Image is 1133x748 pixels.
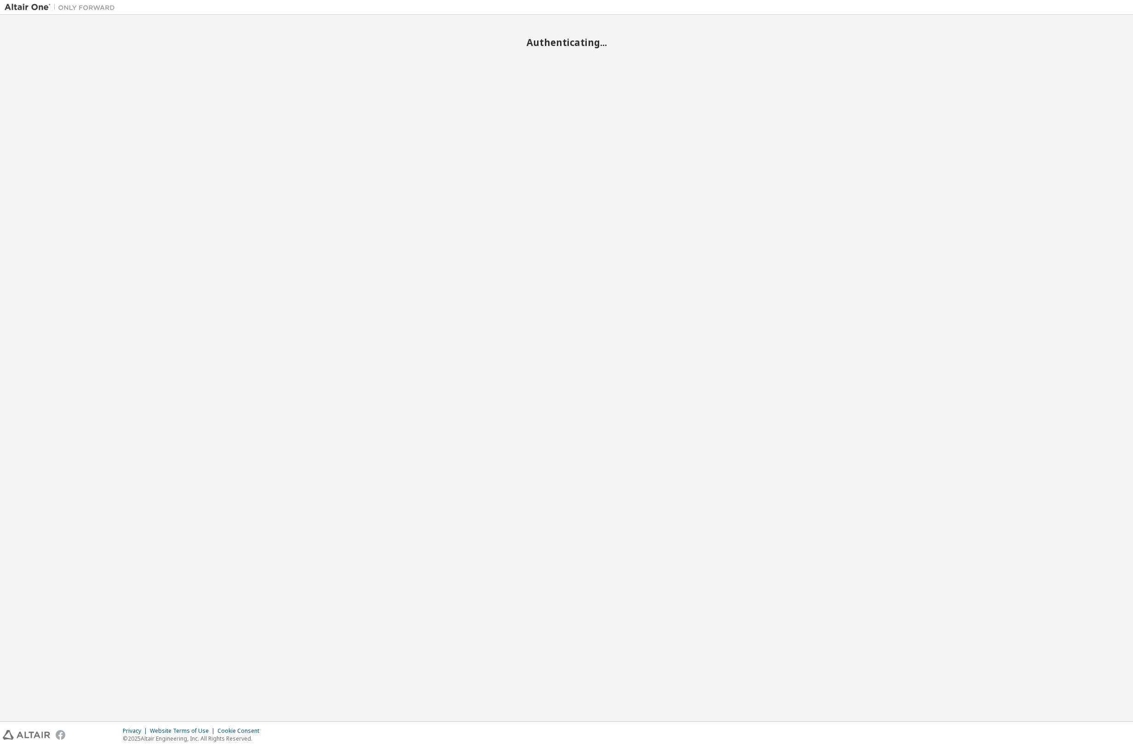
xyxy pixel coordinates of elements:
img: altair_logo.svg [3,730,50,740]
div: Cookie Consent [217,727,265,735]
div: Website Terms of Use [150,727,217,735]
img: Altair One [5,3,120,12]
p: © 2025 Altair Engineering, Inc. All Rights Reserved. [123,735,265,742]
img: facebook.svg [56,730,65,740]
div: Privacy [123,727,150,735]
h2: Authenticating... [5,36,1128,48]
